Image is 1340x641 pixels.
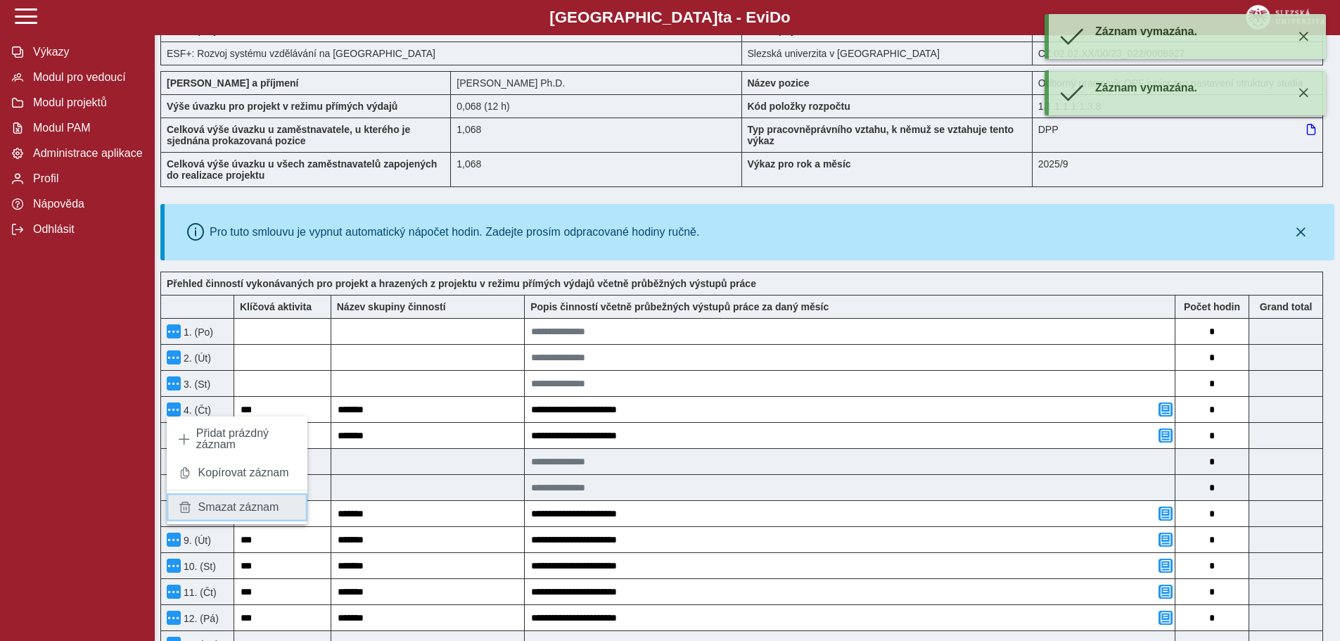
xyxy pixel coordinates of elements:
span: Výkazy [29,46,143,58]
b: [GEOGRAPHIC_DATA] a - Evi [42,8,1298,27]
span: Modul projektů [29,96,143,109]
b: Výše úvazku pro projekt v režimu přímých výdajů [167,101,397,112]
img: logo_web_su.png [1246,5,1325,30]
b: Výkaz pro rok a měsíc [748,158,851,170]
b: Suma za den přes všechny výkazy [1249,301,1322,312]
span: 11. (Čt) [181,587,217,598]
span: 3. (St) [181,379,210,390]
b: Typ pracovněprávního vztahu, k němuž se vztahuje tento výkaz [748,124,1014,146]
span: Přidat prázdný záznam [196,428,296,450]
div: 1,068 [451,118,741,152]
div: 1.1.1.1.1.1.3.8 [1033,94,1323,118]
span: Modul pro vedoucí [29,71,143,84]
button: Přidat poznámku [1159,559,1173,573]
span: Profil [29,172,143,185]
span: 10. (St) [181,561,216,572]
b: [PERSON_NAME] a příjmení [167,77,298,89]
span: t [717,8,722,26]
div: 2025/9 [1033,152,1323,187]
button: Menu [167,350,181,364]
button: Menu [167,376,181,391]
div: Slezská univerzita v [GEOGRAPHIC_DATA] [742,42,1033,65]
b: Název pozice [748,77,810,89]
button: Přidat poznámku [1159,533,1173,547]
span: D [770,8,781,26]
button: Menu [167,533,181,547]
span: Administrace aplikace [29,147,143,160]
span: 2. (Út) [181,353,211,364]
div: 1,068 [451,152,741,187]
b: Přehled činností vykonávaných pro projekt a hrazených z projektu v režimu přímých výdajů včetně p... [167,278,756,289]
b: Název skupiny činností [337,301,446,312]
span: Nápověda [29,198,143,210]
button: Menu [167,402,181,417]
button: Menu [167,559,181,573]
button: Přidat poznámku [1159,402,1173,417]
button: Přidat poznámku [1159,429,1173,443]
span: 1. (Po) [181,326,213,338]
b: Celková výše úvazku u všech zaměstnavatelů zapojených do realizace projektu [167,158,437,181]
span: 12. (Pá) [181,613,219,624]
div: CZ.02.02.XX/00/23_022/0008927 [1033,42,1323,65]
button: Menu [167,585,181,599]
button: Přidat poznámku [1159,611,1173,625]
button: Přidat poznámku [1159,507,1173,521]
div: Odborný pracovník OPF junior pro nastavení struktury studia [1033,71,1323,94]
span: 9. (Út) [181,535,211,546]
span: Odhlásit [29,223,143,236]
button: Přidat poznámku [1159,585,1173,599]
span: Modul PAM [29,122,143,134]
b: Kód položky rozpočtu [748,101,850,112]
button: Menu [167,324,181,338]
span: Kopírovat záznam [198,467,289,478]
div: ESF+: Rozvoj systému vzdělávání na [GEOGRAPHIC_DATA] [160,42,742,65]
div: 0,544 h / den. 2,72 h / týden. [451,94,741,118]
b: Celková výše úvazku u zaměstnavatele, u kterého je sjednána prokazovaná pozice [167,124,410,146]
div: [PERSON_NAME] Ph.D. [451,71,741,94]
b: Popis činností včetně průbežných výstupů práce za daný měsíc [530,301,829,312]
b: Počet hodin [1175,301,1249,312]
div: DPP [1033,118,1323,152]
span: Záznam vymazána. [1095,82,1197,94]
div: Pro tuto smlouvu je vypnut automatický nápočet hodin. Zadejte prosím odpracované hodiny ručně. [210,226,699,239]
b: Klíčová aktivita [240,301,312,312]
span: Záznam vymazána. [1095,25,1197,37]
span: Smazat záznam [198,502,279,513]
span: 4. (Čt) [181,405,211,416]
button: Menu [167,611,181,625]
span: o [781,8,791,26]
